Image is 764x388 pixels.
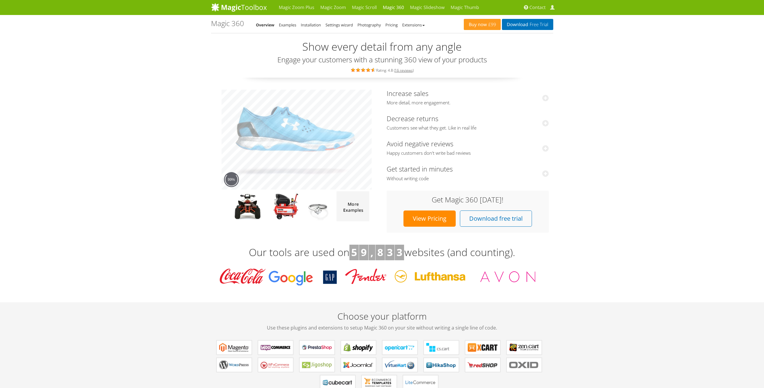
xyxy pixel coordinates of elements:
[403,210,456,227] a: View Pricing
[258,340,293,355] a: Magic 360 for WooCommerce
[302,360,332,369] b: Magic 360 for Jigoshop
[211,19,244,27] h1: Magic 360
[261,360,291,369] b: Magic 360 for WP e-Commerce
[299,358,335,372] a: Magic 360 for Jigoshop
[337,191,369,221] img: more magic 360 demos
[351,245,357,259] b: 5
[387,176,549,182] span: Without writing code
[323,378,353,387] b: Magic 360 for CubeCart
[387,100,549,106] span: More detail, more engagement.
[341,340,376,355] a: Magic 360 for Shopify
[406,378,436,387] b: Magic 360 for LiteCommerce
[460,210,532,227] a: Download free trial
[387,164,549,181] a: Get started in minutesWithout writing code
[426,360,456,369] b: Magic 360 for HikaShop
[382,358,418,372] a: Magic 360 for VirtueMart
[211,311,553,331] h2: Choose your platform
[387,89,549,106] a: Increase salesMore detail, more engagement.
[528,22,548,27] span: Free Trial
[509,360,539,369] b: Magic 360 for OXID
[424,340,459,355] a: Magic 360 for CS-Cart
[424,358,459,372] a: Magic 360 for HikaShop
[216,266,549,287] img: Magic Toolbox Customers
[325,22,353,28] a: Settings wizard
[387,125,549,131] span: Customers see what they get. Like in real life
[211,3,267,12] img: MagicToolbox.com - Image tools for your website
[506,358,542,372] a: Magic 360 for OXID
[343,343,373,352] b: Magic 360 for Shopify
[370,245,373,259] b: ,
[219,360,249,369] b: Magic 360 for WordPress
[256,22,275,28] a: Overview
[219,343,249,352] b: Magic 360 for Magento
[509,343,539,352] b: Magic 360 for Zen Cart
[402,22,425,28] a: Extensions
[468,360,498,369] b: Magic 360 for redSHOP
[464,19,501,30] a: Buy now£99
[387,139,549,156] a: Avoid negative reviewsHappy customers don't write bad reviews
[211,56,553,64] h3: Engage your customers with a stunning 360 view of your products
[377,245,383,259] b: 8
[426,343,456,352] b: Magic 360 for CS-Cart
[465,340,500,355] a: Magic 360 for X-Cart
[211,324,553,331] span: Use these plugins and extensions to setup Magic 360 on your site without writing a single line of...
[301,22,321,28] a: Installation
[216,340,252,355] a: Magic 360 for Magento
[387,245,393,259] b: 3
[358,22,381,28] a: Photography
[211,67,553,73] div: Rating: 4.8 ( )
[299,340,335,355] a: Magic 360 for PrestaShop
[279,22,296,28] a: Examples
[506,340,542,355] a: Magic 360 for Zen Cart
[261,343,291,352] b: Magic 360 for WooCommerce
[487,22,496,27] span: £99
[382,340,418,355] a: Magic 360 for OpenCart
[364,378,394,387] b: Magic 360 for ecommerce Templates
[385,360,415,369] b: Magic 360 for VirtueMart
[211,41,553,53] h2: Show every detail from any angle
[502,19,553,30] a: DownloadFree Trial
[395,68,413,73] a: 16 reviews
[216,358,252,372] a: Magic 360 for WordPress
[385,22,398,28] a: Pricing
[387,114,549,131] a: Decrease returnsCustomers see what they get. Like in real life
[211,245,553,260] h3: Our tools are used on websites (and counting).
[361,245,367,259] b: 9
[341,358,376,372] a: Magic 360 for Joomla
[465,358,500,372] a: Magic 360 for redSHOP
[387,150,549,156] span: Happy customers don't write bad reviews
[258,358,293,372] a: Magic 360 for WP e-Commerce
[530,4,546,10] span: Contact
[397,245,402,259] b: 3
[393,196,543,204] h3: Get Magic 360 [DATE]!
[302,343,332,352] b: Magic 360 for PrestaShop
[343,360,373,369] b: Magic 360 for Joomla
[385,343,415,352] b: Magic 360 for OpenCart
[468,343,498,352] b: Magic 360 for X-Cart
